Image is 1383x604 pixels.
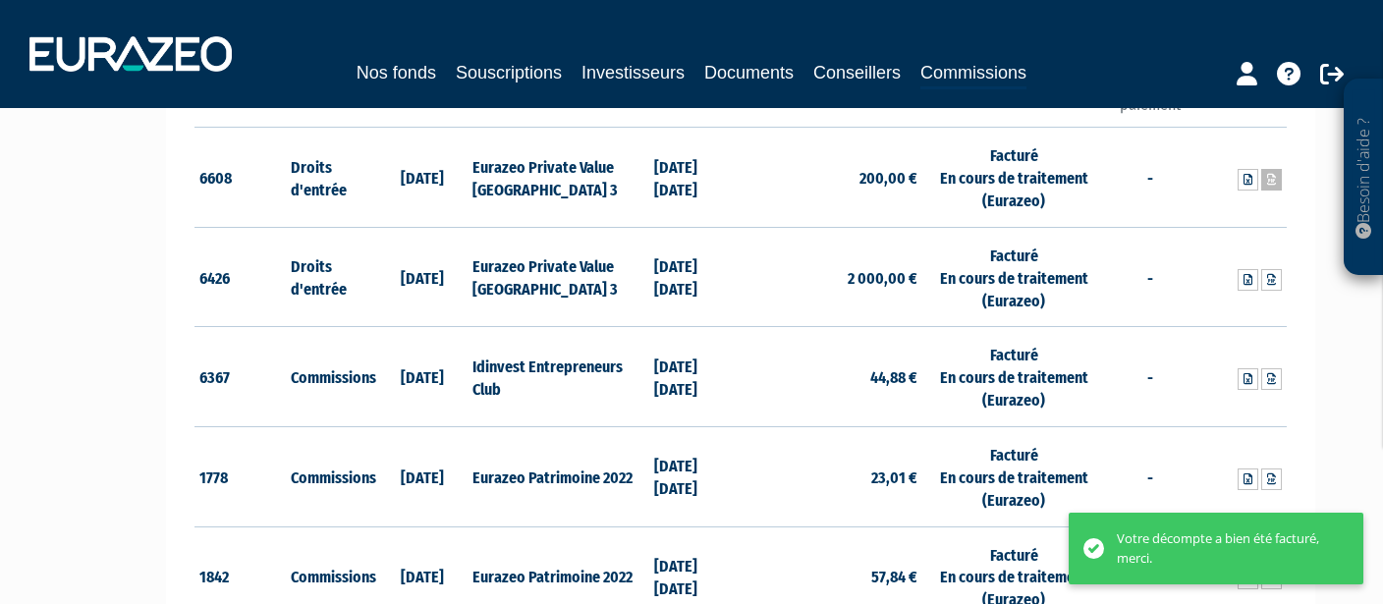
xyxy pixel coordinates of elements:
td: [DATE] [376,327,468,427]
td: [DATE] [DATE] [649,128,741,228]
td: Commissions [286,327,377,427]
td: [DATE] [DATE] [649,426,741,526]
img: 1732889491-logotype_eurazeo_blanc_rvb.png [29,36,232,72]
a: Documents [704,59,794,86]
td: [DATE] [DATE] [649,327,741,427]
td: 200,00 € [741,128,922,228]
td: [DATE] [376,128,468,228]
td: 6426 [194,227,286,327]
a: Nos fonds [357,59,436,86]
p: Besoin d'aide ? [1353,89,1375,266]
td: - [1105,327,1196,427]
td: 6367 [194,327,286,427]
td: [DATE] [376,426,468,526]
a: Investisseurs [581,59,685,86]
td: Idinvest Entrepreneurs Club [468,327,649,427]
td: - [1105,128,1196,228]
td: Facturé En cours de traitement (Eurazeo) [922,426,1104,526]
td: Eurazeo Patrimoine 2022 [468,426,649,526]
td: Eurazeo Private Value [GEOGRAPHIC_DATA] 3 [468,128,649,228]
a: Conseillers [813,59,901,86]
td: Facturé En cours de traitement (Eurazeo) [922,327,1104,427]
td: 2 000,00 € [741,227,922,327]
td: Eurazeo Private Value [GEOGRAPHIC_DATA] 3 [468,227,649,327]
td: Facturé En cours de traitement (Eurazeo) [922,128,1104,228]
a: Souscriptions [456,59,562,86]
td: 44,88 € [741,327,922,427]
td: [DATE] [376,227,468,327]
div: Votre décompte a bien été facturé, merci. [1117,529,1334,568]
td: Droits d'entrée [286,227,377,327]
td: - [1105,227,1196,327]
a: Commissions [920,59,1026,89]
td: Commissions [286,426,377,526]
td: Facturé En cours de traitement (Eurazeo) [922,227,1104,327]
td: 23,01 € [741,426,922,526]
td: 1778 [194,426,286,526]
td: - [1105,426,1196,526]
td: 6608 [194,128,286,228]
td: [DATE] [DATE] [649,227,741,327]
td: Droits d'entrée [286,128,377,228]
